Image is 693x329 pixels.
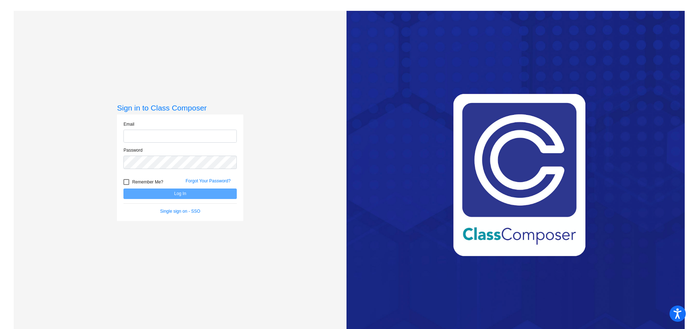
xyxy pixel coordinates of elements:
a: Single sign on - SSO [160,209,200,214]
h3: Sign in to Class Composer [117,103,243,112]
label: Email [123,121,134,127]
button: Log In [123,189,237,199]
a: Forgot Your Password? [186,178,231,183]
label: Password [123,147,143,153]
span: Remember Me? [132,178,163,186]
